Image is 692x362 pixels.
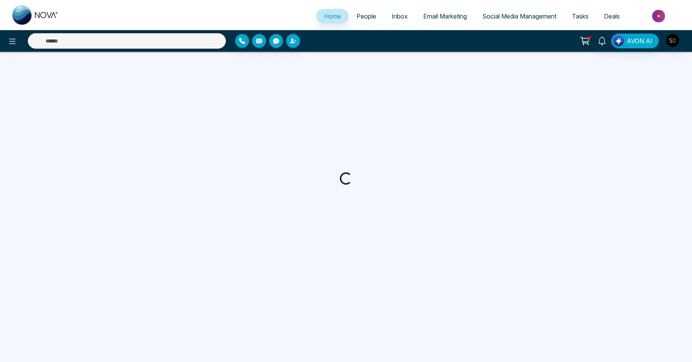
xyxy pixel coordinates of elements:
[316,9,349,24] a: Home
[631,7,687,25] img: Market-place.gif
[12,5,59,25] img: Nova CRM Logo
[604,12,620,20] span: Deals
[482,12,556,20] span: Social Media Management
[564,9,596,24] a: Tasks
[349,9,384,24] a: People
[596,9,628,24] a: Deals
[324,12,341,20] span: Home
[666,34,679,47] img: User Avatar
[392,12,408,20] span: Inbox
[423,12,467,20] span: Email Marketing
[384,9,416,24] a: Inbox
[356,12,376,20] span: People
[611,34,659,48] button: AVON AI
[572,12,589,20] span: Tasks
[627,36,652,46] span: AVON AI
[613,36,624,46] img: Lead Flow
[475,9,564,24] a: Social Media Management
[416,9,475,24] a: Email Marketing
